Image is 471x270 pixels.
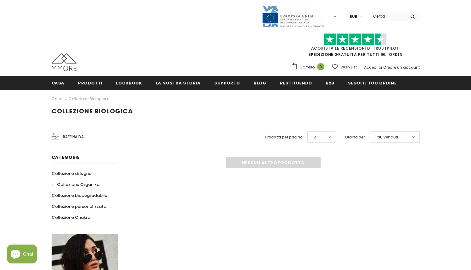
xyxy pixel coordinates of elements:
a: Collezione biodegradabile [52,190,107,201]
span: Restituendo [280,80,312,86]
span: Casa [52,80,65,86]
span: Blog [254,80,266,86]
a: Acquista le recensioni di TrustPilot [311,46,399,51]
span: Raffina da [63,133,84,140]
span: 12 [312,134,316,140]
a: supporto [214,76,240,90]
span: Lookbook [116,80,142,86]
a: Collezione personalizzata [52,201,106,212]
a: Carrello 0 [291,62,328,72]
span: Collezione biodegradabile [52,192,107,198]
a: Restituendo [280,76,312,90]
a: Creare un account [383,65,420,70]
img: Javni Razpis [262,5,325,28]
label: Prodotti per pagina [265,134,303,140]
span: Collezione biologica [52,107,133,116]
a: Segui il tuo ordine [348,76,396,90]
span: Collezione Organika [57,181,99,187]
span: EUR [350,13,357,20]
a: Collezione Chakra [52,212,90,223]
a: Collezione di legno [52,168,92,179]
a: Casa [52,95,63,103]
span: Collezione Chakra [52,214,90,220]
span: Collezione personalizzata [52,203,106,209]
a: Blog [254,76,266,90]
span: SPEDIZIONE GRATUITA PER TUTTI GLI ORDINI [291,36,420,57]
span: Segui il tuo ordine [348,80,396,86]
a: Wish List [332,62,357,73]
span: I più venduti [375,134,398,140]
span: La nostra storia [156,80,201,86]
span: or [378,65,382,70]
span: Carrello [300,64,315,70]
span: Prodotti [78,80,102,86]
label: Ordina per [345,134,365,140]
span: B2B [326,80,334,86]
a: Collezione Organika [52,179,99,190]
a: Lookbook [116,76,142,90]
span: supporto [214,80,240,86]
input: Search Site [369,12,406,21]
a: Casa [52,76,65,90]
a: La nostra storia [156,76,201,90]
a: Javni Razpis [262,13,325,19]
inbox-online-store-chat: Shopify online store chat [5,245,39,265]
span: Wish List [340,64,357,70]
a: Collezione biologica [69,96,108,101]
a: Accedi [364,65,378,70]
a: Prodotti [78,76,102,90]
a: B2B [326,76,334,90]
span: 0 [317,63,324,70]
span: Collezione di legno [52,170,92,176]
img: Casi MMORE [52,53,77,71]
img: Fidati di Pilot Stars [324,33,387,46]
span: Categorie [52,154,80,160]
